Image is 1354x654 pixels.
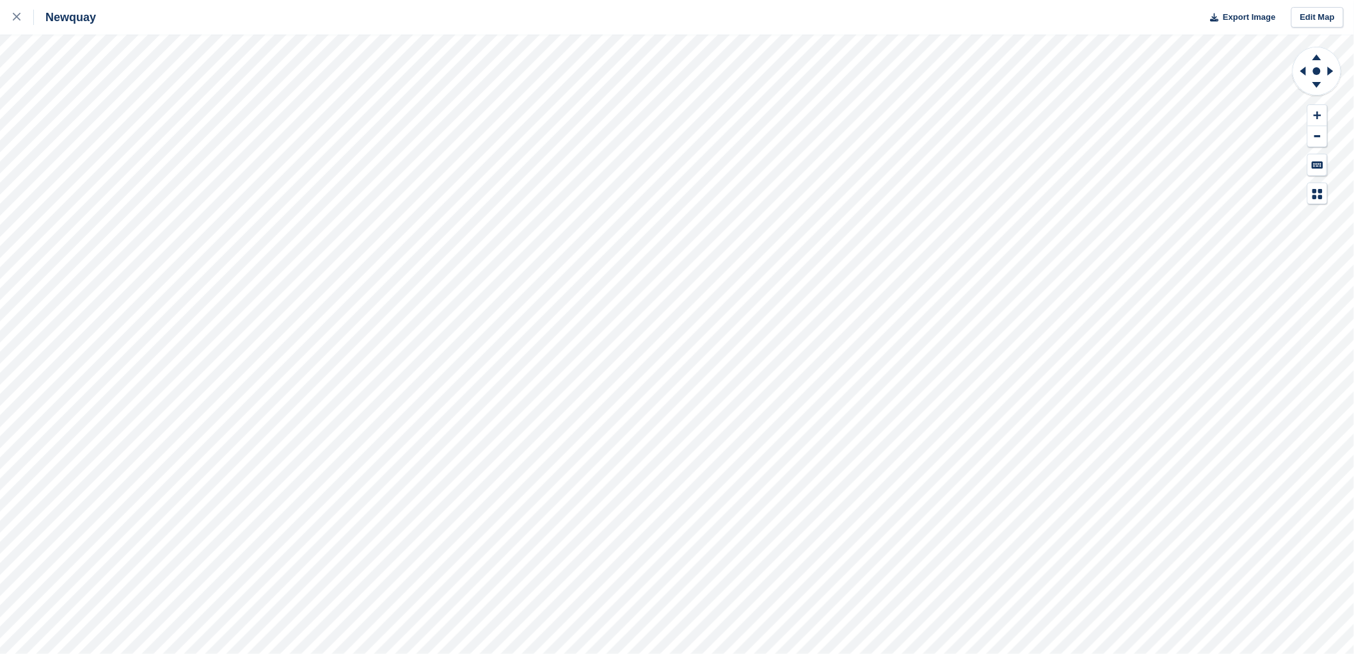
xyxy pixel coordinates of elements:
button: Keyboard Shortcuts [1308,154,1327,176]
a: Edit Map [1291,7,1344,28]
div: Newquay [34,10,96,25]
button: Zoom Out [1308,126,1327,147]
span: Export Image [1223,11,1275,24]
button: Map Legend [1308,183,1327,204]
button: Zoom In [1308,105,1327,126]
button: Export Image [1203,7,1276,28]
